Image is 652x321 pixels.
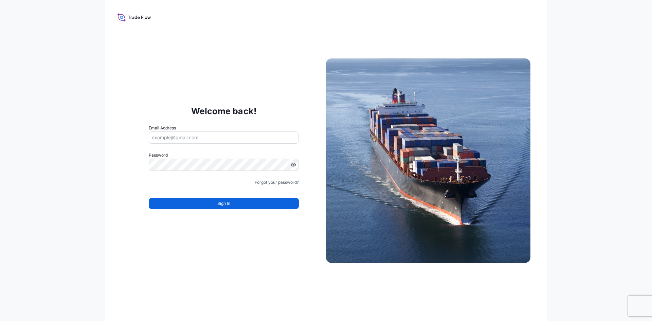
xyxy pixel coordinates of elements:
button: Sign In [149,198,299,209]
label: Password [149,152,299,159]
label: Email Address [149,125,176,131]
button: Show password [291,162,296,167]
a: Forgot your password? [255,179,299,186]
img: Ship illustration [326,58,530,263]
span: Sign In [217,200,230,207]
input: example@gmail.com [149,131,299,144]
p: Welcome back! [191,106,257,117]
